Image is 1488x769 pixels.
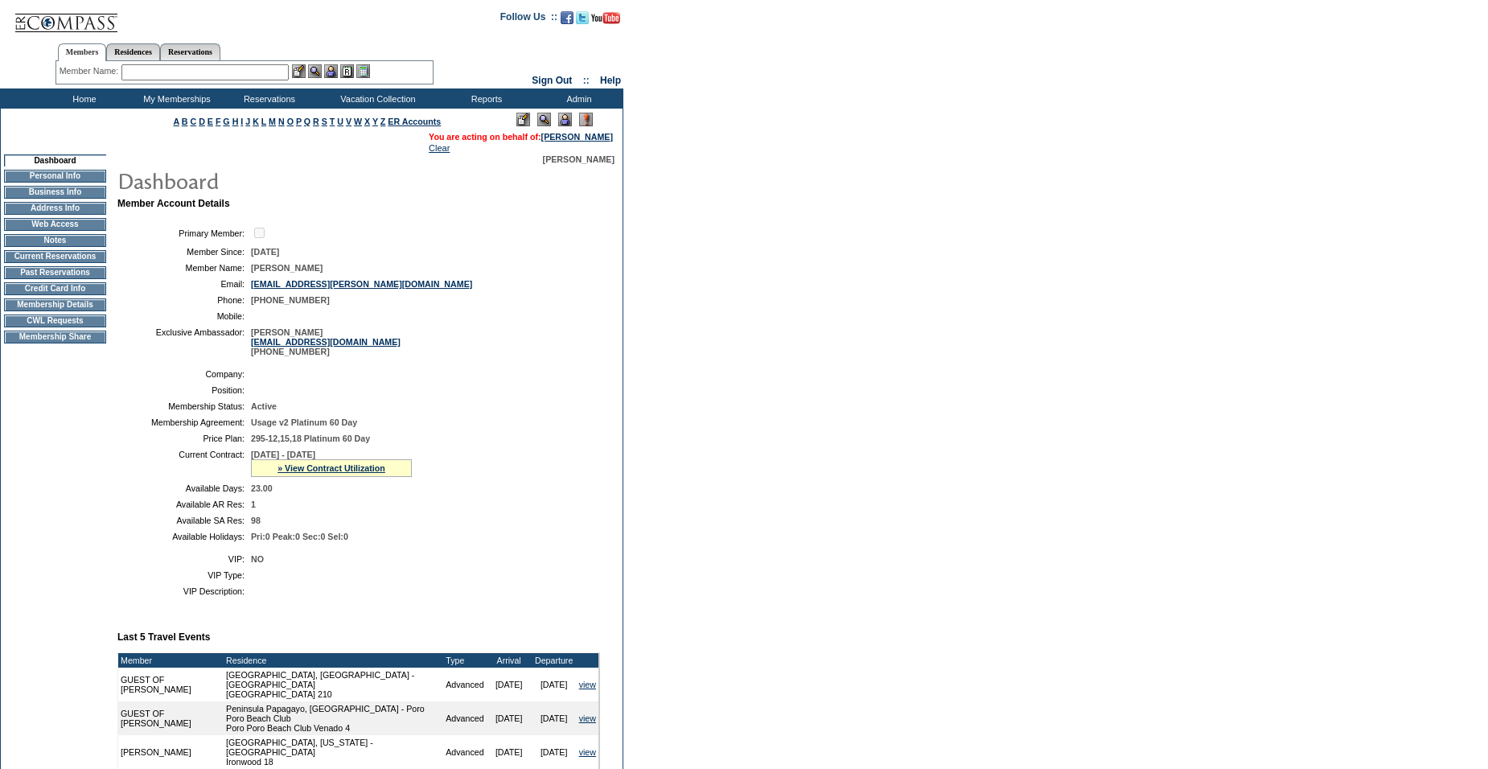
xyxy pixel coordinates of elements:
a: F [216,117,221,126]
a: view [579,747,596,757]
td: Mobile: [124,311,245,321]
td: Advanced [443,668,486,701]
a: M [269,117,276,126]
span: Pri:0 Peak:0 Sec:0 Sel:0 [251,532,348,541]
div: Member Name: [60,64,121,78]
td: Available Days: [124,483,245,493]
td: Peninsula Papagayo, [GEOGRAPHIC_DATA] - Poro Poro Beach Club Poro Poro Beach Club Venado 4 [224,701,443,735]
a: Reservations [160,43,220,60]
a: [EMAIL_ADDRESS][PERSON_NAME][DOMAIN_NAME] [251,279,472,289]
td: Membership Details [4,298,106,311]
td: [DATE] [487,701,532,735]
a: view [579,680,596,689]
td: Reservations [221,88,314,109]
span: [PERSON_NAME] [251,263,323,273]
td: [DATE] [532,701,577,735]
img: b_edit.gif [292,64,306,78]
td: Position: [124,385,245,395]
td: [DATE] [487,735,532,769]
td: GUEST OF [PERSON_NAME] [118,668,224,701]
td: Address Info [4,202,106,215]
td: Membership Share [4,331,106,343]
a: R [313,117,319,126]
td: Reports [438,88,531,109]
a: Clear [429,143,450,153]
a: U [337,117,343,126]
a: T [330,117,335,126]
a: [EMAIL_ADDRESS][DOMAIN_NAME] [251,337,401,347]
a: B [182,117,188,126]
span: Usage v2 Platinum 60 Day [251,417,357,427]
span: [PERSON_NAME] [PHONE_NUMBER] [251,327,401,356]
a: I [240,117,243,126]
td: Departure [532,653,577,668]
td: Price Plan: [124,434,245,443]
td: Type [443,653,486,668]
a: G [223,117,229,126]
span: Active [251,401,277,411]
a: Z [380,117,386,126]
a: W [354,117,362,126]
span: 23.00 [251,483,273,493]
td: Business Info [4,186,106,199]
td: [DATE] [487,668,532,701]
td: Follow Us :: [500,10,557,29]
td: Dashboard [4,154,106,167]
a: Residences [106,43,160,60]
td: Available SA Res: [124,516,245,525]
img: Edit Mode [516,113,530,126]
td: Member Name: [124,263,245,273]
a: P [296,117,302,126]
b: Member Account Details [117,198,230,209]
b: Last 5 Travel Events [117,631,210,643]
td: Available AR Res: [124,500,245,509]
a: » View Contract Utilization [277,463,385,473]
a: [PERSON_NAME] [541,132,613,142]
td: Advanced [443,735,486,769]
span: [PHONE_NUMBER] [251,295,330,305]
td: Member [118,653,224,668]
td: My Memberships [129,88,221,109]
a: ER Accounts [388,117,441,126]
span: [DATE] [251,247,279,257]
span: 98 [251,516,261,525]
td: Credit Card Info [4,282,106,295]
td: Membership Status: [124,401,245,411]
td: Company: [124,369,245,379]
td: GUEST OF [PERSON_NAME] [118,701,224,735]
a: Y [372,117,378,126]
td: Member Since: [124,247,245,257]
a: C [190,117,196,126]
td: Arrival [487,653,532,668]
td: Home [36,88,129,109]
a: X [364,117,370,126]
a: Members [58,43,107,61]
a: E [208,117,213,126]
a: view [579,713,596,723]
a: J [245,117,250,126]
a: D [199,117,205,126]
td: Email: [124,279,245,289]
img: Follow us on Twitter [576,11,589,24]
td: Advanced [443,701,486,735]
td: Primary Member: [124,225,245,241]
td: Past Reservations [4,266,106,279]
td: Available Holidays: [124,532,245,541]
span: :: [583,75,590,86]
td: Current Reservations [4,250,106,263]
td: [DATE] [532,668,577,701]
img: Become our fan on Facebook [561,11,573,24]
span: [PERSON_NAME] [543,154,615,164]
a: Become our fan on Facebook [561,16,573,26]
td: Exclusive Ambassador: [124,327,245,356]
td: Vacation Collection [314,88,438,109]
span: NO [251,554,264,564]
img: Impersonate [324,64,338,78]
td: VIP Description: [124,586,245,596]
span: You are acting on behalf of: [429,132,613,142]
span: 1 [251,500,256,509]
td: Phone: [124,295,245,305]
td: Admin [531,88,623,109]
a: S [322,117,327,126]
a: K [253,117,259,126]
